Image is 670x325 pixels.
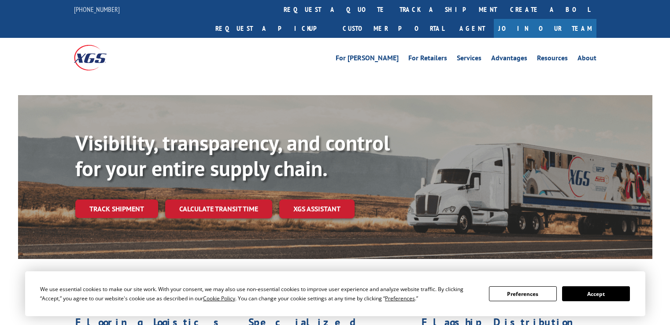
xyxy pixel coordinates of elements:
span: Preferences [385,295,415,302]
a: [PHONE_NUMBER] [74,5,120,14]
a: Calculate transit time [165,199,272,218]
button: Preferences [489,286,557,301]
a: XGS ASSISTANT [279,199,355,218]
b: Visibility, transparency, and control for your entire supply chain. [75,129,390,182]
a: About [577,55,596,64]
a: Join Our Team [494,19,596,38]
a: For [PERSON_NAME] [336,55,399,64]
a: Customer Portal [336,19,451,38]
a: Advantages [491,55,527,64]
div: Cookie Consent Prompt [25,271,645,316]
a: Track shipment [75,199,158,218]
a: Resources [537,55,568,64]
a: Agent [451,19,494,38]
div: We use essential cookies to make our site work. With your consent, we may also use non-essential ... [40,284,478,303]
a: For Retailers [408,55,447,64]
a: Request a pickup [209,19,336,38]
span: Cookie Policy [203,295,235,302]
a: Services [457,55,481,64]
button: Accept [562,286,630,301]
